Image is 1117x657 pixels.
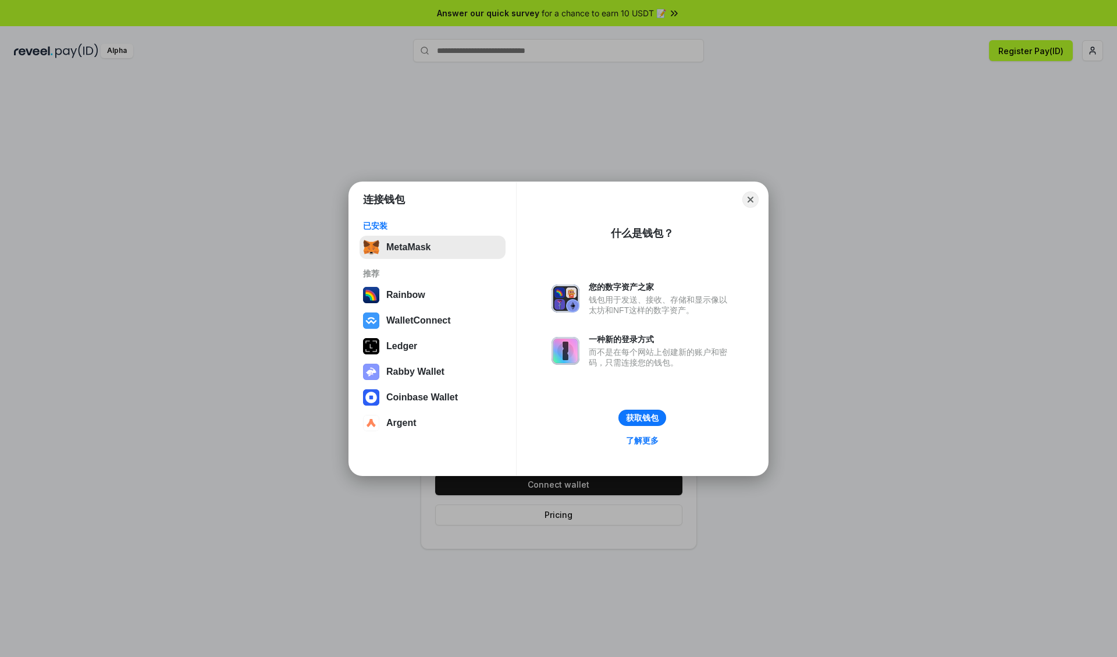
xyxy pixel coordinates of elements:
[386,341,417,351] div: Ledger
[360,236,506,259] button: MetaMask
[360,309,506,332] button: WalletConnect
[589,334,733,345] div: 一种新的登录方式
[386,418,417,428] div: Argent
[360,360,506,383] button: Rabby Wallet
[363,239,379,255] img: svg+xml,%3Csvg%20fill%3D%22none%22%20height%3D%2233%22%20viewBox%3D%220%200%2035%2033%22%20width%...
[626,413,659,423] div: 获取钱包
[618,410,666,426] button: 获取钱包
[589,294,733,315] div: 钱包用于发送、接收、存储和显示像以太坊和NFT这样的数字资产。
[626,435,659,446] div: 了解更多
[360,335,506,358] button: Ledger
[363,364,379,380] img: svg+xml,%3Csvg%20xmlns%3D%22http%3A%2F%2Fwww.w3.org%2F2000%2Fsvg%22%20fill%3D%22none%22%20viewBox...
[552,337,579,365] img: svg+xml,%3Csvg%20xmlns%3D%22http%3A%2F%2Fwww.w3.org%2F2000%2Fsvg%22%20fill%3D%22none%22%20viewBox...
[360,386,506,409] button: Coinbase Wallet
[386,315,451,326] div: WalletConnect
[363,312,379,329] img: svg+xml,%3Csvg%20width%3D%2228%22%20height%3D%2228%22%20viewBox%3D%220%200%2028%2028%22%20fill%3D...
[589,282,733,292] div: 您的数字资产之家
[363,221,502,231] div: 已安装
[552,285,579,312] img: svg+xml,%3Csvg%20xmlns%3D%22http%3A%2F%2Fwww.w3.org%2F2000%2Fsvg%22%20fill%3D%22none%22%20viewBox...
[363,268,502,279] div: 推荐
[360,411,506,435] button: Argent
[386,242,431,253] div: MetaMask
[363,338,379,354] img: svg+xml,%3Csvg%20xmlns%3D%22http%3A%2F%2Fwww.w3.org%2F2000%2Fsvg%22%20width%3D%2228%22%20height%3...
[363,287,379,303] img: svg+xml,%3Csvg%20width%3D%22120%22%20height%3D%22120%22%20viewBox%3D%220%200%20120%20120%22%20fil...
[386,290,425,300] div: Rainbow
[363,415,379,431] img: svg+xml,%3Csvg%20width%3D%2228%22%20height%3D%2228%22%20viewBox%3D%220%200%2028%2028%22%20fill%3D...
[363,389,379,406] img: svg+xml,%3Csvg%20width%3D%2228%22%20height%3D%2228%22%20viewBox%3D%220%200%2028%2028%22%20fill%3D...
[742,191,759,208] button: Close
[386,392,458,403] div: Coinbase Wallet
[589,347,733,368] div: 而不是在每个网站上创建新的账户和密码，只需连接您的钱包。
[386,367,444,377] div: Rabby Wallet
[360,283,506,307] button: Rainbow
[619,433,666,448] a: 了解更多
[611,226,674,240] div: 什么是钱包？
[363,193,405,207] h1: 连接钱包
